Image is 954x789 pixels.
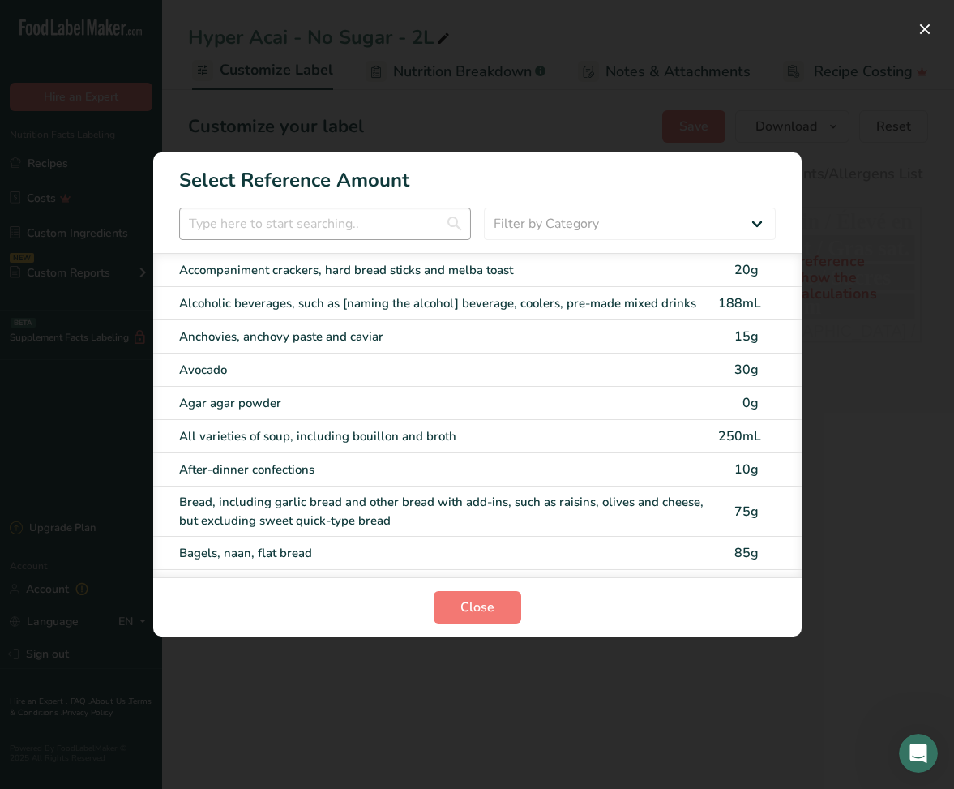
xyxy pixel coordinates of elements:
div: Anchovies, anchovy paste and caviar [179,328,708,346]
div: Brownies, dessert squares and bars [179,577,708,596]
div: Alcoholic beverages, such as [naming the alcohol] beverage, coolers, pre-made mixed drinks [179,294,708,313]
div: Avocado [179,361,708,379]
span: 15g [734,328,759,345]
h1: Select Reference Amount [153,152,802,195]
span: Close [460,598,494,617]
span: 10g [734,461,759,478]
input: Type here to start searching.. [179,208,471,240]
div: Bagels, naan, flat bread [179,544,708,563]
div: 188mL [718,294,761,313]
span: 0g [742,394,759,412]
span: 75g [734,503,759,521]
div: Accompaniment crackers, hard bread sticks and melba toast [179,261,708,280]
span: 30g [734,361,759,379]
div: After-dinner confections [179,461,708,479]
div: All varieties of soup, including bouillon and broth [179,427,708,446]
span: 20g [734,261,759,279]
button: Close [434,591,521,624]
div: Bread, including garlic bread and other bread with add-ins, such as raisins, olives and cheese, b... [179,493,708,530]
span: 85g [734,544,759,562]
div: 250mL [718,427,761,446]
iframe: Intercom live chat [899,734,938,773]
div: Agar agar powder [179,394,708,413]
